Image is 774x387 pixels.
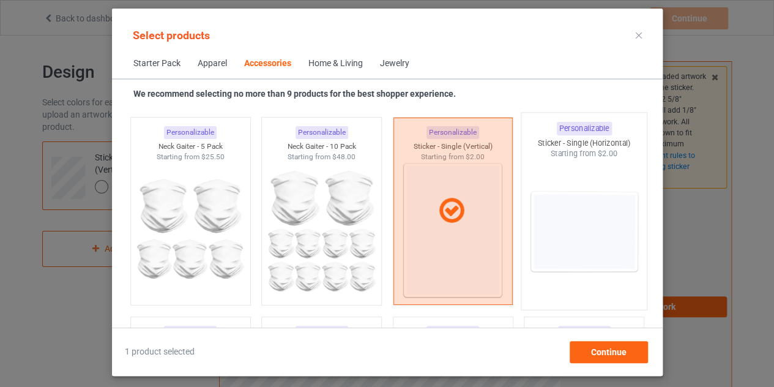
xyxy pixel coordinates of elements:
[332,152,355,161] span: $48.00
[590,347,626,357] span: Continue
[198,58,227,70] div: Apparel
[426,326,479,339] div: Personalizable
[164,326,217,339] div: Personalizable
[262,152,381,162] div: Starting from
[521,138,647,148] div: Sticker - Single (Horizontal)
[295,326,348,339] div: Personalizable
[130,152,250,162] div: Starting from
[267,162,376,299] img: regular.jpg
[521,149,647,159] div: Starting from
[130,141,250,152] div: Neck Gaiter - 5 Pack
[135,162,245,299] img: regular.jpg
[526,159,641,303] img: regular.jpg
[244,58,291,70] div: Accessories
[133,89,456,99] strong: We recommend selecting no more than 9 products for the best shopper experience.
[201,152,224,161] span: $25.50
[125,346,195,358] span: 1 product selected
[308,58,363,70] div: Home & Living
[569,341,647,363] div: Continue
[556,122,611,135] div: Personalizable
[262,141,381,152] div: Neck Gaiter - 10 Pack
[557,326,610,339] div: Personalizable
[597,149,617,159] span: $2.00
[125,49,189,78] span: Starter Pack
[295,126,348,139] div: Personalizable
[380,58,409,70] div: Jewelry
[164,126,217,139] div: Personalizable
[133,29,210,42] span: Select products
